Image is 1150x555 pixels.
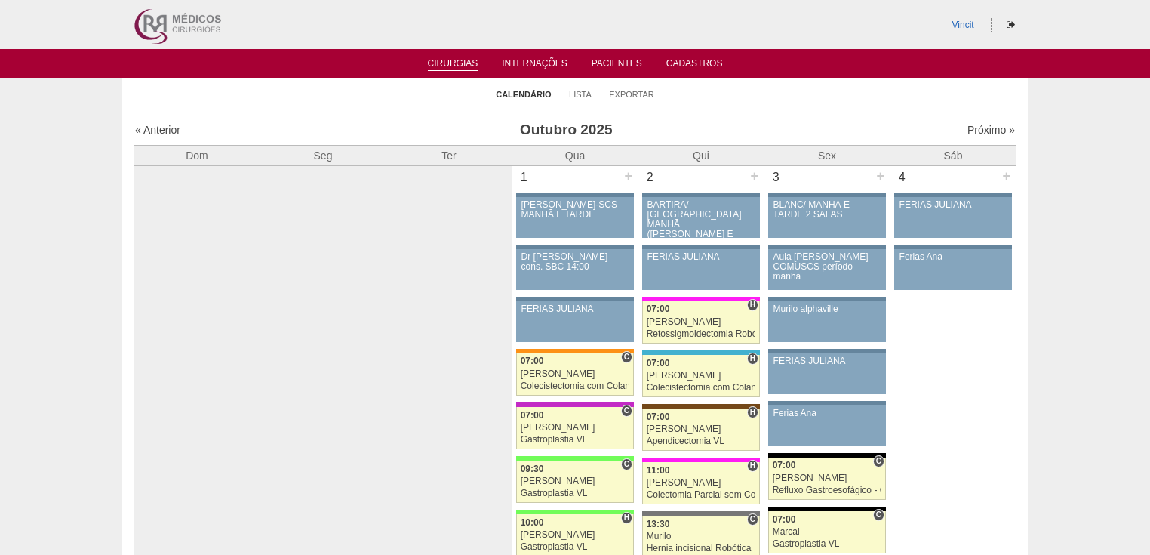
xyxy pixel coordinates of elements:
span: Hospital [747,299,758,311]
div: FERIAS JULIANA [899,200,1007,210]
div: FERIAS JULIANA [521,304,629,314]
div: Hernia incisional Robótica [647,544,756,553]
a: Cirurgias [428,58,478,71]
a: Ferias Ana [768,405,886,446]
th: Sáb [890,145,1016,165]
div: Refluxo Gastroesofágico - Cirurgia VL [773,486,882,495]
div: Ferias Ana [899,252,1007,262]
div: Key: Blanc [768,453,886,458]
span: Consultório [621,351,632,363]
div: [PERSON_NAME] [521,530,630,540]
div: Gastroplastia VL [521,542,630,552]
th: Dom [134,145,260,165]
span: 07:00 [521,356,544,366]
div: [PERSON_NAME]-SCS MANHÃ E TARDE [521,200,629,220]
a: [PERSON_NAME]-SCS MANHÃ E TARDE [516,197,634,238]
div: [PERSON_NAME] [647,478,756,488]
a: C 07:00 [PERSON_NAME] Refluxo Gastroesofágico - Cirurgia VL [768,458,886,500]
a: C 07:00 [PERSON_NAME] Colecistectomia com Colangiografia VL [516,353,634,396]
a: H 07:00 [PERSON_NAME] Apendicectomia VL [642,409,760,451]
a: BLANC/ MANHÃ E TARDE 2 SALAS [768,197,886,238]
span: 07:00 [521,410,544,421]
th: Qua [512,145,638,165]
div: Key: Neomater [642,350,760,355]
a: Cadastros [666,58,723,73]
div: Key: São Luiz - SCS [516,349,634,353]
div: Key: Santa Joana [642,404,760,409]
div: Key: Aviso [642,193,760,197]
a: Exportar [609,89,654,100]
span: Consultório [621,405,632,417]
div: [PERSON_NAME] [773,473,882,483]
span: Hospital [747,406,758,418]
div: Ferias Ana [773,409,881,418]
div: Marcal [773,527,882,537]
div: Key: Aviso [768,193,886,197]
div: Key: Aviso [894,193,1012,197]
a: Próximo » [967,124,1015,136]
div: BARTIRA/ [GEOGRAPHIC_DATA] MANHÃ ([PERSON_NAME] E ANA)/ SANTA JOANA -TARDE [647,200,755,260]
i: Sair [1007,20,1015,29]
div: Dr [PERSON_NAME] cons. SBC 14:00 [521,252,629,272]
div: Retossigmoidectomia Robótica [647,329,756,339]
span: 07:00 [647,304,670,314]
div: FERIAS JULIANA [647,252,755,262]
a: H 07:00 [PERSON_NAME] Colecistectomia com Colangiografia VL [642,355,760,397]
a: Murilo alphaville [768,301,886,342]
h3: Outubro 2025 [346,119,786,141]
div: Key: Brasil [516,510,634,514]
span: Hospital [747,353,758,365]
div: Key: Aviso [516,193,634,197]
th: Qui [638,145,764,165]
span: Hospital [621,512,632,524]
div: 1 [512,166,536,189]
div: Key: Aviso [768,297,886,301]
div: [PERSON_NAME] [521,423,630,433]
div: Key: Aviso [768,245,886,249]
div: Colecistectomia com Colangiografia VL [647,383,756,393]
span: 07:00 [773,460,796,470]
span: 10:00 [521,517,544,528]
a: Ferias Ana [894,249,1012,290]
div: Key: Pro Matre [642,297,760,301]
a: C 07:00 Marcal Gastroplastia VL [768,511,886,553]
a: Dr [PERSON_NAME] cons. SBC 14:00 [516,249,634,290]
a: FERIAS JULIANA [516,301,634,342]
span: Consultório [873,509,884,521]
div: Key: Blanc [768,507,886,511]
th: Sex [764,145,890,165]
th: Ter [386,145,512,165]
span: 07:00 [647,358,670,368]
div: Key: Aviso [768,401,886,405]
div: [PERSON_NAME] [521,476,630,486]
a: C 07:00 [PERSON_NAME] Gastroplastia VL [516,407,634,449]
div: Apendicectomia VL [647,436,756,446]
a: Lista [569,89,592,100]
a: Vincit [952,20,974,30]
div: Key: Aviso [516,297,634,301]
div: 3 [764,166,788,189]
th: Seg [260,145,386,165]
div: Key: Aviso [768,349,886,353]
div: Gastroplastia VL [521,435,630,445]
span: 13:30 [647,519,670,529]
span: Consultório [747,513,758,526]
span: Consultório [621,458,632,470]
a: Aula [PERSON_NAME] COMUSCS período manha [768,249,886,290]
div: + [622,166,635,186]
div: Key: Brasil [516,456,634,461]
a: « Anterior [135,124,180,136]
div: + [1000,166,1013,186]
a: FERIAS JULIANA [894,197,1012,238]
span: 07:00 [773,514,796,525]
a: H 07:00 [PERSON_NAME] Retossigmoidectomia Robótica [642,301,760,344]
div: Colectomia Parcial sem Colostomia VL [647,490,756,500]
span: 11:00 [647,465,670,476]
a: C 09:30 [PERSON_NAME] Gastroplastia VL [516,461,634,503]
a: H 11:00 [PERSON_NAME] Colectomia Parcial sem Colostomia VL [642,462,760,504]
div: BLANC/ MANHÃ E TARDE 2 SALAS [773,200,881,220]
a: Pacientes [592,58,642,73]
div: FERIAS JULIANA [773,356,881,366]
div: 4 [890,166,914,189]
div: [PERSON_NAME] [647,371,756,381]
